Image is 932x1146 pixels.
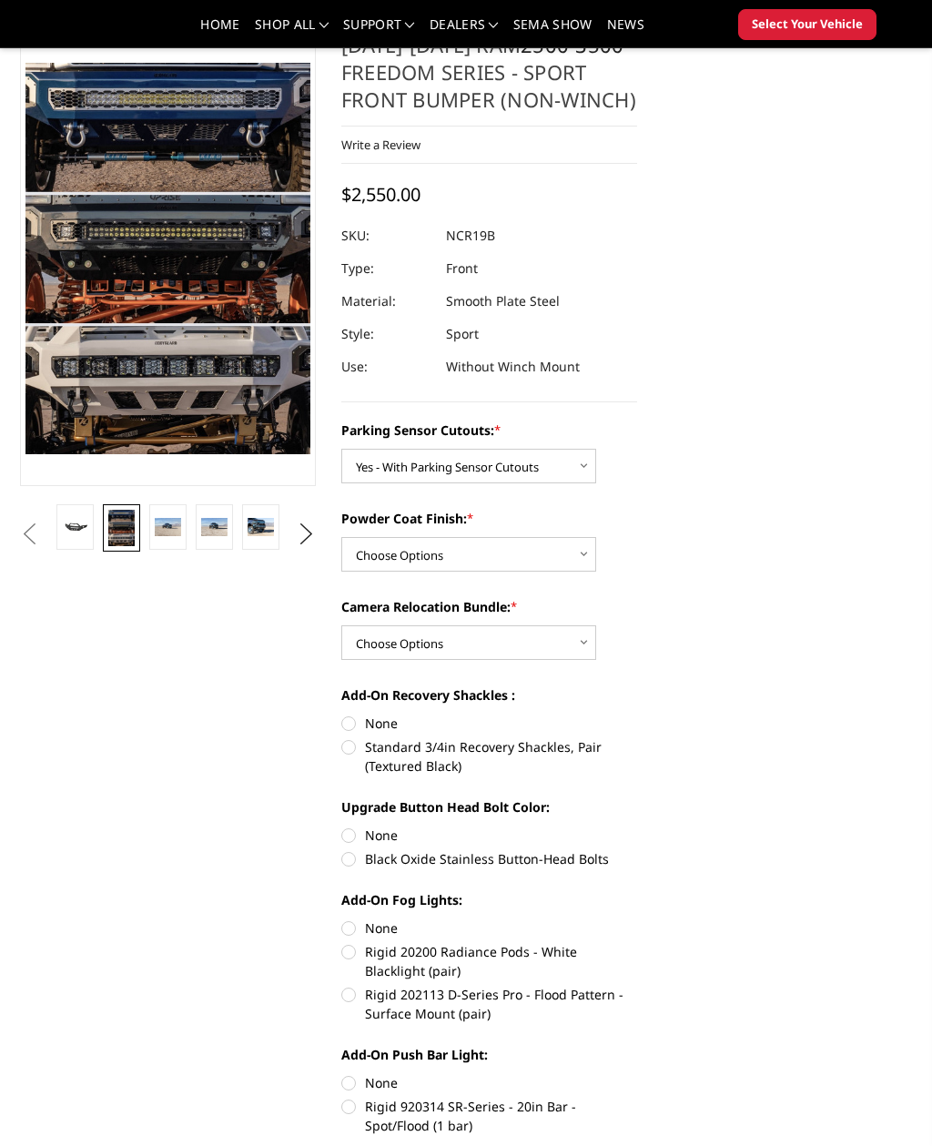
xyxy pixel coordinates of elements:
label: Rigid 920314 SR-Series - 20in Bar - Spot/Flood (1 bar) [341,1097,637,1135]
label: Add-On Push Bar Light: [341,1045,637,1064]
button: Next [293,521,320,548]
dd: NCR19B [446,219,495,252]
label: Rigid 20200 Radiance Pods - White Blacklight (pair) [341,942,637,980]
span: $2,550.00 [341,182,420,207]
label: Standard 3/4in Recovery Shackles, Pair (Textured Black) [341,737,637,776]
dd: Smooth Plate Steel [446,285,560,318]
a: Support [343,18,415,45]
label: Upgrade Button Head Bolt Color: [341,797,637,816]
button: Previous [15,521,43,548]
dt: Type: [341,252,432,285]
label: Add-On Recovery Shackles : [341,685,637,705]
img: 2019-2025 Ram 2500-3500 - Freedom Series - Sport Front Bumper (non-winch) [155,518,181,535]
label: Powder Coat Finish: [341,509,637,528]
dd: Without Winch Mount [446,350,580,383]
img: 2019-2025 Ram 2500-3500 - Freedom Series - Sport Front Bumper (non-winch) [248,518,274,535]
a: 2019-2025 Ram 2500-3500 - Freedom Series - Sport Front Bumper (non-winch) [20,31,316,486]
label: Camera Relocation Bundle: [341,597,637,616]
dd: Front [446,252,478,285]
label: Black Oxide Stainless Button-Head Bolts [341,849,637,868]
dt: SKU: [341,219,432,252]
span: Select Your Vehicle [752,15,863,34]
dt: Style: [341,318,432,350]
dt: Use: [341,350,432,383]
button: Select Your Vehicle [738,9,876,40]
label: None [341,1073,637,1092]
label: Rigid 202113 D-Series Pro - Flood Pattern - Surface Mount (pair) [341,985,637,1023]
label: None [341,826,637,845]
label: None [341,714,637,733]
dd: Sport [446,318,479,350]
a: shop all [255,18,329,45]
a: News [607,18,644,45]
a: SEMA Show [513,18,593,45]
a: Dealers [430,18,499,45]
label: Add-On Fog Lights: [341,890,637,909]
dt: Material: [341,285,432,318]
label: None [341,918,637,938]
a: Write a Review [341,137,420,153]
img: Multiple lighting options [108,510,135,546]
label: Parking Sensor Cutouts: [341,421,637,440]
a: Home [200,18,239,45]
h1: [DATE]-[DATE] Ram - Freedom Series - Sport Front Bumper (non-winch) [341,31,637,127]
img: 2019-2025 Ram 2500-3500 - Freedom Series - Sport Front Bumper (non-winch) [201,518,228,535]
